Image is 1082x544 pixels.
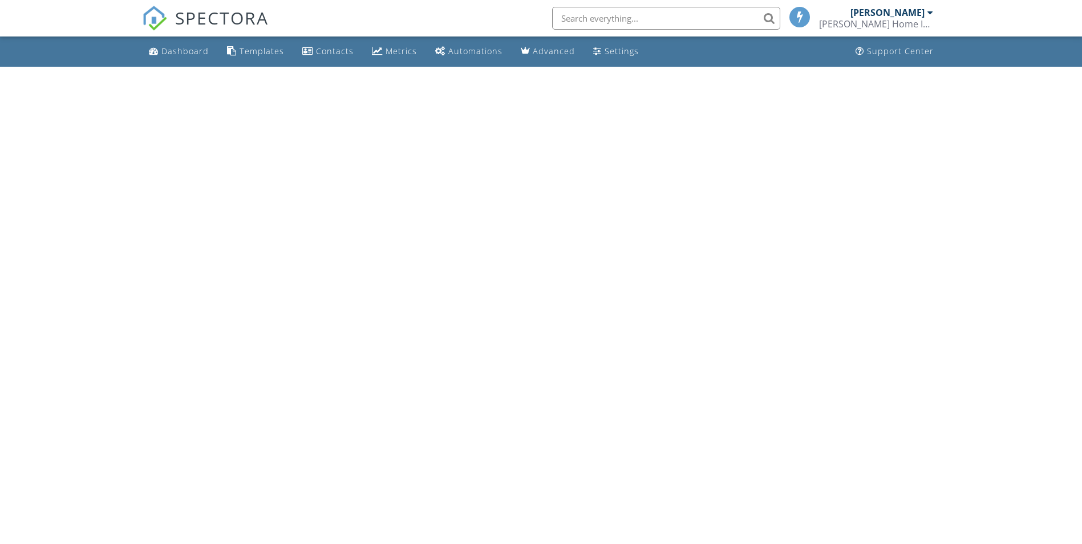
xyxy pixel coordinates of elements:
[448,46,502,56] div: Automations
[386,46,417,56] div: Metrics
[144,41,213,62] a: Dashboard
[175,6,269,30] span: SPECTORA
[431,41,507,62] a: Automations (Basic)
[533,46,575,56] div: Advanced
[142,15,269,39] a: SPECTORA
[367,41,422,62] a: Metrics
[316,46,354,56] div: Contacts
[605,46,639,56] div: Settings
[850,7,925,18] div: [PERSON_NAME]
[552,7,780,30] input: Search everything...
[589,41,643,62] a: Settings
[142,6,167,31] img: The Best Home Inspection Software - Spectora
[161,46,209,56] div: Dashboard
[516,41,580,62] a: Advanced
[867,46,934,56] div: Support Center
[298,41,358,62] a: Contacts
[240,46,284,56] div: Templates
[819,18,933,30] div: Brosnan Home Inspections LLC
[222,41,289,62] a: Templates
[851,41,938,62] a: Support Center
